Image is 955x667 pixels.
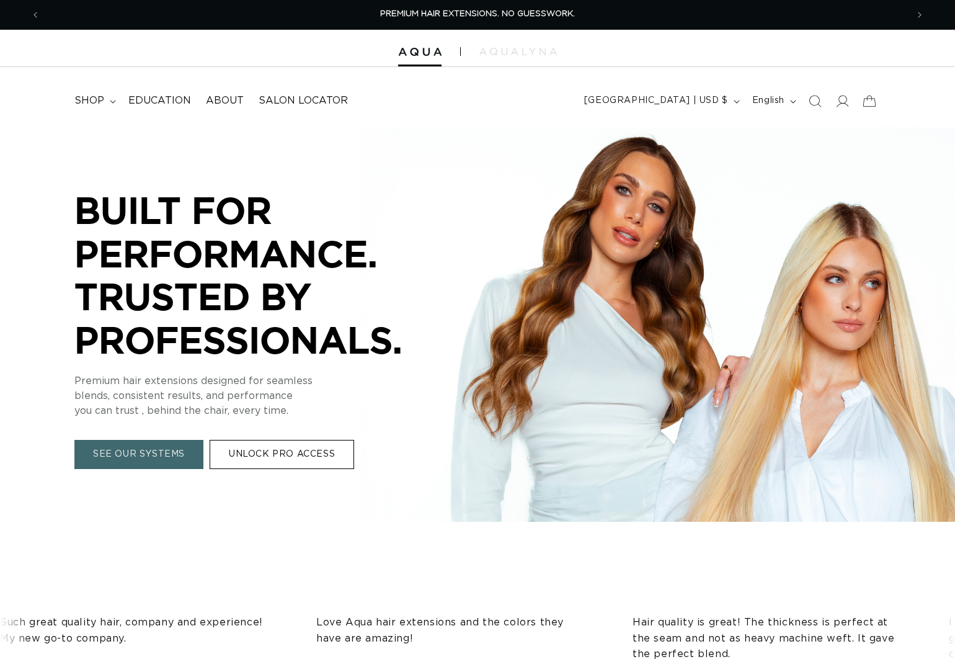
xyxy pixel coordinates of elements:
[206,94,244,107] span: About
[301,615,568,647] p: Love Aqua hair extensions and the colors they have are amazing!
[906,3,933,27] button: Next announcement
[752,94,784,107] span: English
[74,440,203,469] a: SEE OUR SYSTEMS
[380,10,575,18] span: PREMIUM HAIR EXTENSIONS. NO GUESSWORK.
[801,87,828,115] summary: Search
[74,374,446,388] p: Premium hair extensions designed for seamless
[74,94,104,107] span: shop
[745,89,801,113] button: English
[121,87,198,115] a: Education
[74,189,446,361] p: BUILT FOR PERFORMANCE. TRUSTED BY PROFESSIONALS.
[128,94,191,107] span: Education
[259,94,348,107] span: Salon Locator
[22,3,49,27] button: Previous announcement
[74,388,446,403] p: blends, consistent results, and performance
[479,48,557,55] img: aqualyna.com
[198,87,251,115] a: About
[251,87,355,115] a: Salon Locator
[67,87,121,115] summary: shop
[577,89,745,113] button: [GEOGRAPHIC_DATA] | USD $
[74,403,446,418] p: you can trust , behind the chair, every time.
[618,615,884,663] p: Hair quality is great! The thickness is perfect at the seam and not as heavy machine weft. It gav...
[584,94,728,107] span: [GEOGRAPHIC_DATA] | USD $
[398,48,442,56] img: Aqua Hair Extensions
[210,440,354,469] a: UNLOCK PRO ACCESS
